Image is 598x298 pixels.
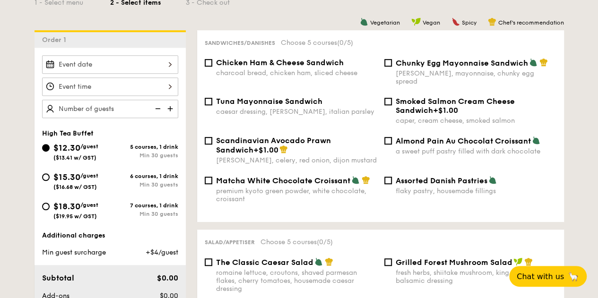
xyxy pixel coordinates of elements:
input: $15.30/guest($16.68 w/ GST)6 courses, 1 drinkMin 30 guests [42,173,50,181]
span: +$1.00 [433,106,458,115]
span: /guest [80,143,98,150]
input: Number of guests [42,100,178,118]
div: caper, cream cheese, smoked salmon [396,117,556,125]
img: icon-vegetarian.fe4039eb.svg [532,136,540,145]
img: icon-vegetarian.fe4039eb.svg [351,176,360,184]
span: /guest [80,202,98,208]
input: Assorted Danish Pastriesflaky pastry, housemade fillings [384,177,392,184]
span: Salad/Appetiser [205,239,255,246]
span: $18.30 [53,201,80,212]
input: Chunky Egg Mayonnaise Sandwich[PERSON_NAME], mayonnaise, chunky egg spread [384,59,392,67]
span: The Classic Caesar Salad [216,258,313,267]
div: [PERSON_NAME], mayonnaise, chunky egg spread [396,69,556,85]
div: Min 30 guests [110,181,178,188]
div: [PERSON_NAME], celery, red onion, dijon mustard [216,156,377,164]
input: Event time [42,77,178,96]
span: Choose 5 courses [260,238,333,246]
div: 5 courses, 1 drink [110,144,178,150]
span: Almond Pain Au Chocolat Croissant [396,136,531,145]
input: Almond Pain Au Chocolat Croissanta sweet puff pastry filled with dark chocolate [384,137,392,145]
span: Smoked Salmon Cream Cheese Sandwich [396,97,515,115]
span: Chef's recommendation [498,19,564,26]
span: Chat with us [517,272,564,281]
div: a sweet puff pastry filled with dark chocolate [396,147,556,155]
span: Assorted Danish Pastries [396,176,487,185]
span: Spicy [462,19,477,26]
img: icon-chef-hat.a58ddaea.svg [524,257,533,266]
div: fresh herbs, shiitake mushroom, king oyster, balsamic dressing [396,269,556,285]
input: Event date [42,55,178,74]
span: (0/5) [317,238,333,246]
span: Sandwiches/Danishes [205,40,275,46]
span: +$1.00 [253,145,278,154]
span: Chicken Ham & Cheese Sandwich [216,58,344,67]
div: romaine lettuce, croutons, shaved parmesan flakes, cherry tomatoes, housemade caesar dressing [216,269,377,293]
img: icon-vegetarian.fe4039eb.svg [529,58,537,67]
span: 🦙 [568,271,579,282]
img: icon-reduce.1d2dbef1.svg [150,100,164,118]
span: Vegetarian [370,19,400,26]
img: icon-chef-hat.a58ddaea.svg [279,145,288,153]
span: Subtotal [42,273,74,282]
img: icon-chef-hat.a58ddaea.svg [488,17,496,26]
span: Grilled Forest Mushroom Salad [396,258,512,267]
input: Tuna Mayonnaise Sandwichcaesar dressing, [PERSON_NAME], italian parsley [205,98,212,105]
span: Min guest surcharge [42,248,106,256]
span: $12.30 [53,143,80,153]
span: Tuna Mayonnaise Sandwich [216,97,322,106]
input: Smoked Salmon Cream Cheese Sandwich+$1.00caper, cream cheese, smoked salmon [384,98,392,105]
span: High Tea Buffet [42,129,94,137]
img: icon-add.58712e84.svg [164,100,178,118]
span: Scandinavian Avocado Prawn Sandwich [216,136,331,154]
img: icon-spicy.37a8142b.svg [451,17,460,26]
img: icon-vegetarian.fe4039eb.svg [314,257,323,266]
img: icon-vegetarian.fe4039eb.svg [360,17,368,26]
div: 6 courses, 1 drink [110,173,178,179]
span: (0/5) [337,39,353,47]
input: The Classic Caesar Saladromaine lettuce, croutons, shaved parmesan flakes, cherry tomatoes, house... [205,258,212,266]
span: $15.30 [53,172,80,182]
div: Additional charges [42,231,178,240]
input: $12.30/guest($13.41 w/ GST)5 courses, 1 drinkMin 30 guests [42,144,50,152]
input: Grilled Forest Mushroom Saladfresh herbs, shiitake mushroom, king oyster, balsamic dressing [384,258,392,266]
input: Matcha White Chocolate Croissantpremium kyoto green powder, white chocolate, croissant [205,177,212,184]
span: /guest [80,172,98,179]
button: Chat with us🦙 [509,266,587,287]
span: ($19.95 w/ GST) [53,213,97,220]
div: Min 30 guests [110,211,178,217]
span: Chunky Egg Mayonnaise Sandwich [396,59,528,68]
div: Min 30 guests [110,152,178,159]
span: Matcha White Chocolate Croissant [216,176,350,185]
span: Choose 5 courses [281,39,353,47]
img: icon-vegan.f8ff3823.svg [513,257,523,266]
div: premium kyoto green powder, white chocolate, croissant [216,187,377,203]
span: +$4/guest [145,248,178,256]
div: caesar dressing, [PERSON_NAME], italian parsley [216,108,377,116]
input: Chicken Ham & Cheese Sandwichcharcoal bread, chicken ham, sliced cheese [205,59,212,67]
span: Order 1 [42,36,70,44]
div: 7 courses, 1 drink [110,202,178,209]
img: icon-chef-hat.a58ddaea.svg [325,257,333,266]
span: Vegan [423,19,440,26]
input: $18.30/guest($19.95 w/ GST)7 courses, 1 drinkMin 30 guests [42,203,50,210]
img: icon-chef-hat.a58ddaea.svg [539,58,548,67]
div: charcoal bread, chicken ham, sliced cheese [216,69,377,77]
img: icon-chef-hat.a58ddaea.svg [362,176,370,184]
img: icon-vegan.f8ff3823.svg [411,17,421,26]
div: flaky pastry, housemade fillings [396,187,556,195]
input: Scandinavian Avocado Prawn Sandwich+$1.00[PERSON_NAME], celery, red onion, dijon mustard [205,137,212,145]
span: ($16.68 w/ GST) [53,184,97,190]
span: ($13.41 w/ GST) [53,154,96,161]
span: $0.00 [156,273,178,282]
img: icon-vegetarian.fe4039eb.svg [488,176,497,184]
